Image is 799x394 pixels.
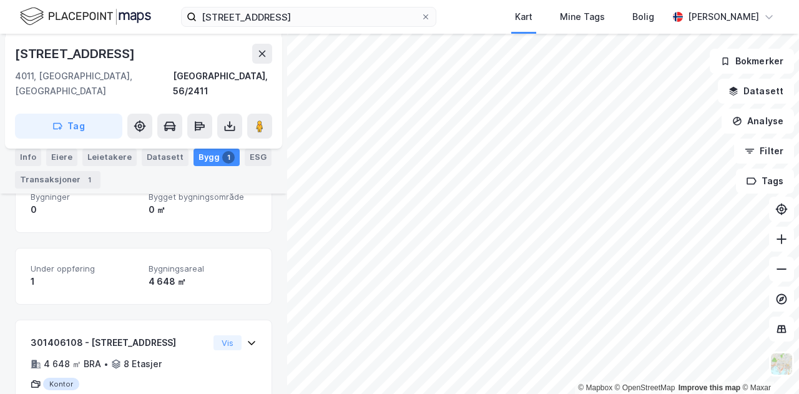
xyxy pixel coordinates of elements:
button: Tags [736,169,794,194]
div: Mine Tags [560,9,605,24]
span: Bygningsareal [149,263,257,274]
div: [STREET_ADDRESS] [15,44,137,64]
iframe: Chat Widget [737,334,799,394]
div: Datasett [142,149,189,166]
div: 1 [83,174,96,186]
div: [PERSON_NAME] [688,9,759,24]
button: Filter [734,139,794,164]
div: 8 Etasjer [124,357,162,372]
div: Eiere [46,149,77,166]
div: • [104,359,109,369]
div: Bolig [632,9,654,24]
button: Datasett [718,79,794,104]
div: 0 [31,202,139,217]
div: 1 [222,151,235,164]
a: Improve this map [679,383,740,392]
a: Mapbox [578,383,612,392]
div: Kart [515,9,532,24]
div: 4 648 ㎡ BRA [44,357,101,372]
button: Bokmerker [710,49,794,74]
a: OpenStreetMap [615,383,675,392]
input: Søk på adresse, matrikkel, gårdeiere, leietakere eller personer [197,7,421,26]
img: logo.f888ab2527a4732fd821a326f86c7f29.svg [20,6,151,27]
div: 1 [31,274,139,289]
div: 4 648 ㎡ [149,274,257,289]
button: Vis [213,335,242,350]
span: Bygninger [31,192,139,202]
div: Transaksjoner [15,171,100,189]
div: Kontrollprogram for chat [737,334,799,394]
span: Bygget bygningsområde [149,192,257,202]
div: Bygg [194,149,240,166]
button: Analyse [722,109,794,134]
div: 0 ㎡ [149,202,257,217]
span: Under oppføring [31,263,139,274]
div: 301406108 - [STREET_ADDRESS] [31,335,208,350]
div: Leietakere [82,149,137,166]
div: Info [15,149,41,166]
div: [GEOGRAPHIC_DATA], 56/2411 [173,69,272,99]
div: 4011, [GEOGRAPHIC_DATA], [GEOGRAPHIC_DATA] [15,69,173,99]
div: ESG [245,149,272,166]
button: Tag [15,114,122,139]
